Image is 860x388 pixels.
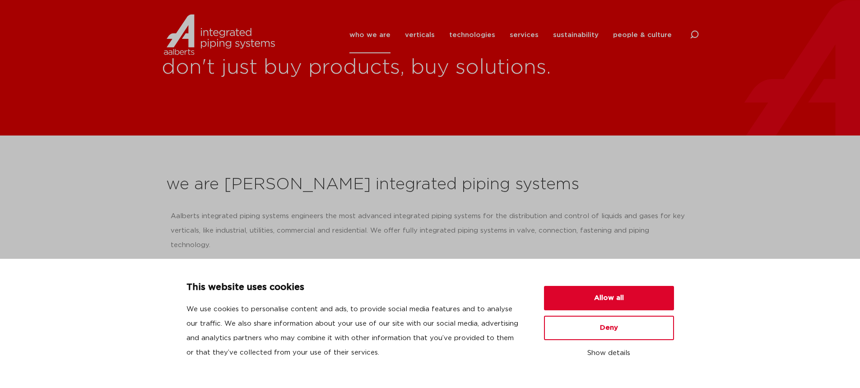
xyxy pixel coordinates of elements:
p: This website uses cookies [186,280,522,295]
a: people & culture [613,17,672,53]
p: We use cookies to personalise content and ads, to provide social media features and to analyse ou... [186,302,522,360]
button: Deny [544,316,674,340]
button: Show details [544,346,674,361]
a: verticals [405,17,435,53]
a: services [510,17,539,53]
a: sustainability [553,17,599,53]
nav: Menu [349,17,672,53]
a: who we are [349,17,390,53]
h2: we are [PERSON_NAME] integrated piping systems [166,174,694,196]
a: technologies [449,17,495,53]
p: Aalberts integrated piping systems engineers the most advanced integrated piping systems for the ... [171,209,690,252]
button: Allow all [544,286,674,310]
